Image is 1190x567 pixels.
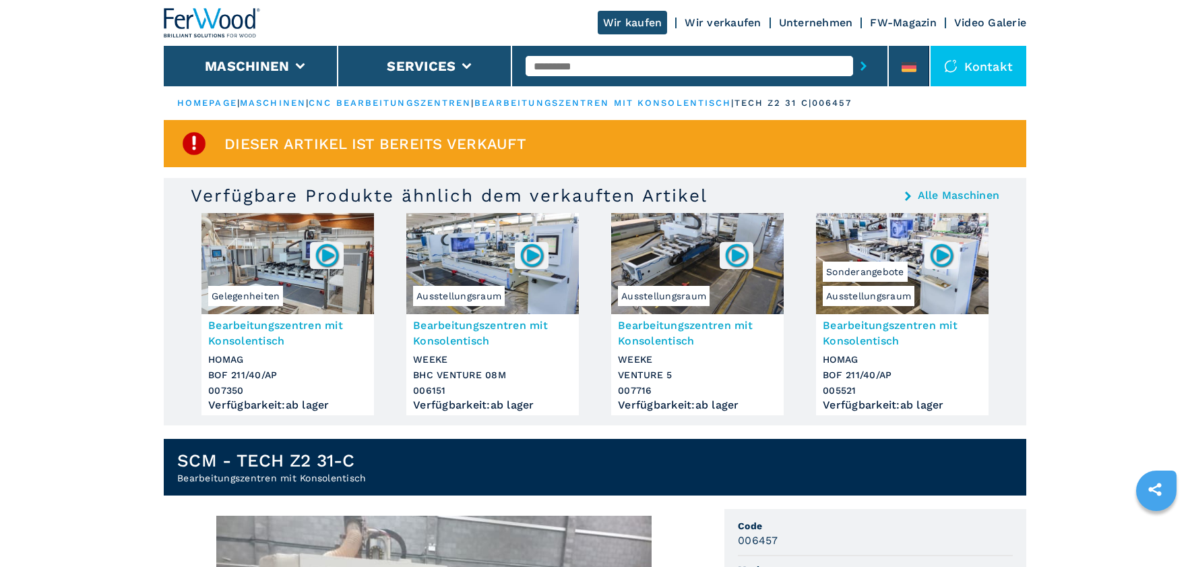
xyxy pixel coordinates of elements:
[611,213,784,314] img: Bearbeitungszentren mit Konsolentisch WEEKE VENTURE 5
[823,352,982,398] h3: HOMAG BOF 211/40/AP 005521
[387,58,456,74] button: Services
[208,402,367,409] div: Verfügbarkeit : ab lager
[618,352,777,398] h3: WEEKE VENTURE 5 007716
[779,16,853,29] a: Unternehmen
[618,402,777,409] div: Verfügbarkeit : ab lager
[812,97,852,109] p: 006457
[598,11,668,34] a: Wir kaufen
[931,46,1026,86] div: Kontakt
[240,98,306,108] a: maschinen
[918,190,1000,201] a: Alle Maschinen
[208,318,367,349] h3: Bearbeitungszentren mit Konsolentisch
[201,213,374,314] img: Bearbeitungszentren mit Konsolentisch HOMAG BOF 211/40/AP
[816,213,989,314] img: Bearbeitungszentren mit Konsolentisch HOMAG BOF 211/40/AP
[823,262,908,282] span: Sonderangebote
[929,242,955,268] img: 005521
[816,213,989,415] a: Bearbeitungszentren mit Konsolentisch HOMAG BOF 211/40/APAusstellungsraumSonderangebote005521Bear...
[201,213,374,415] a: Bearbeitungszentren mit Konsolentisch HOMAG BOF 211/40/APGelegenheiten007350Bearbeitungszentren m...
[191,185,708,206] h3: Verfügbare Produkte ähnlich dem verkauften Artikel
[309,98,471,108] a: cnc bearbeitungszentren
[1138,473,1172,506] a: sharethis
[618,286,710,306] span: Ausstellungsraum
[823,402,982,409] div: Verfügbarkeit : ab lager
[177,98,237,108] a: HOMEPAGE
[413,352,572,398] h3: WEEKE BHC VENTURE 08M 006151
[177,471,366,485] h2: Bearbeitungszentren mit Konsolentisch
[471,98,474,108] span: |
[724,242,750,268] img: 007716
[944,59,958,73] img: Kontakt
[181,130,208,157] img: SoldProduct
[406,213,579,314] img: Bearbeitungszentren mit Konsolentisch WEEKE BHC VENTURE 08M
[738,519,1013,533] span: Code
[314,242,340,268] img: 007350
[734,97,812,109] p: tech z2 31 c |
[413,402,572,409] div: Verfügbarkeit : ab lager
[205,58,289,74] button: Maschinen
[853,51,874,82] button: submit-button
[870,16,937,29] a: FW-Magazin
[519,242,545,268] img: 006151
[954,16,1026,29] a: Video Galerie
[611,213,784,415] a: Bearbeitungszentren mit Konsolentisch WEEKE VENTURE 5Ausstellungsraum007716Bearbeitungszentren mi...
[738,533,778,548] h3: 006457
[618,318,777,349] h3: Bearbeitungszentren mit Konsolentisch
[685,16,761,29] a: Wir verkaufen
[237,98,240,108] span: |
[208,286,283,306] span: Gelegenheiten
[164,8,261,38] img: Ferwood
[474,98,732,108] a: bearbeitungszentren mit konsolentisch
[823,318,982,349] h3: Bearbeitungszentren mit Konsolentisch
[224,136,526,152] span: Dieser Artikel ist bereits verkauft
[306,98,309,108] span: |
[177,450,366,471] h1: SCM - TECH Z2 31-C
[406,213,579,415] a: Bearbeitungszentren mit Konsolentisch WEEKE BHC VENTURE 08MAusstellungsraum006151Bearbeitungszent...
[208,352,367,398] h3: HOMAG BOF 211/40/AP 007350
[413,318,572,349] h3: Bearbeitungszentren mit Konsolentisch
[413,286,505,306] span: Ausstellungsraum
[731,98,734,108] span: |
[823,286,914,306] span: Ausstellungsraum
